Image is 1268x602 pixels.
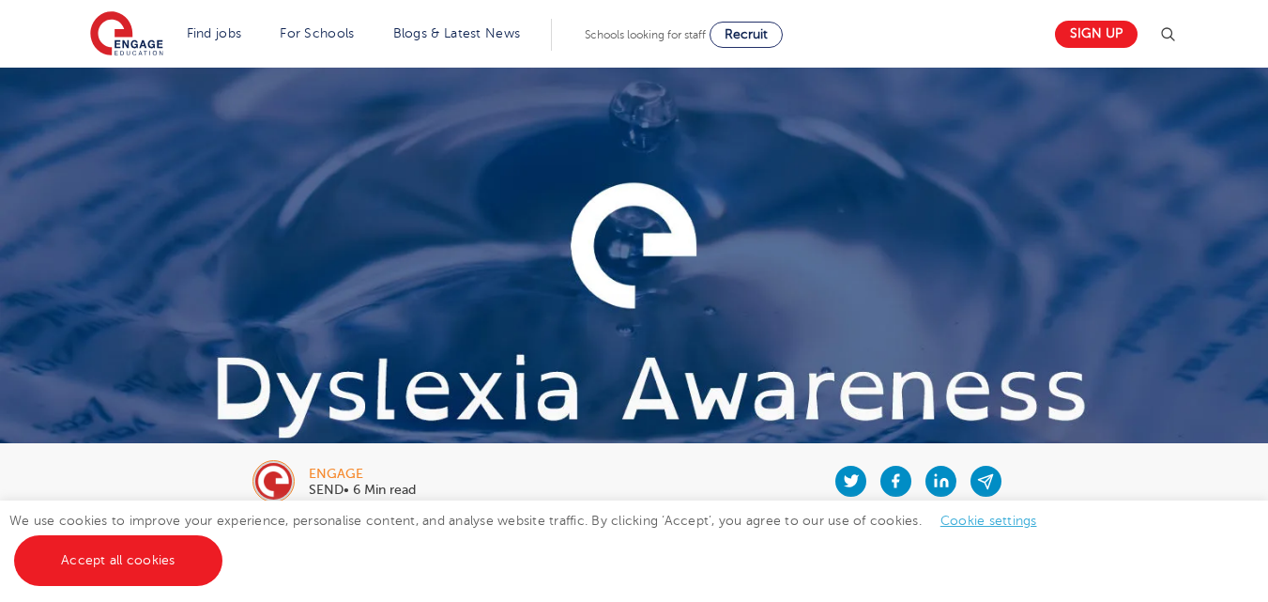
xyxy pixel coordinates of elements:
a: Recruit [710,22,783,48]
p: SEND• 6 Min read [309,484,416,497]
a: Sign up [1055,21,1138,48]
span: Schools looking for staff [585,28,706,41]
span: Recruit [725,27,768,41]
a: For Schools [280,26,354,40]
a: Cookie settings [940,514,1037,528]
a: Accept all cookies [14,535,222,586]
img: Engage Education [90,11,163,58]
span: We use cookies to improve your experience, personalise content, and analyse website traffic. By c... [9,514,1056,567]
a: Find jobs [187,26,242,40]
div: engage [309,468,416,481]
a: Blogs & Latest News [393,26,521,40]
